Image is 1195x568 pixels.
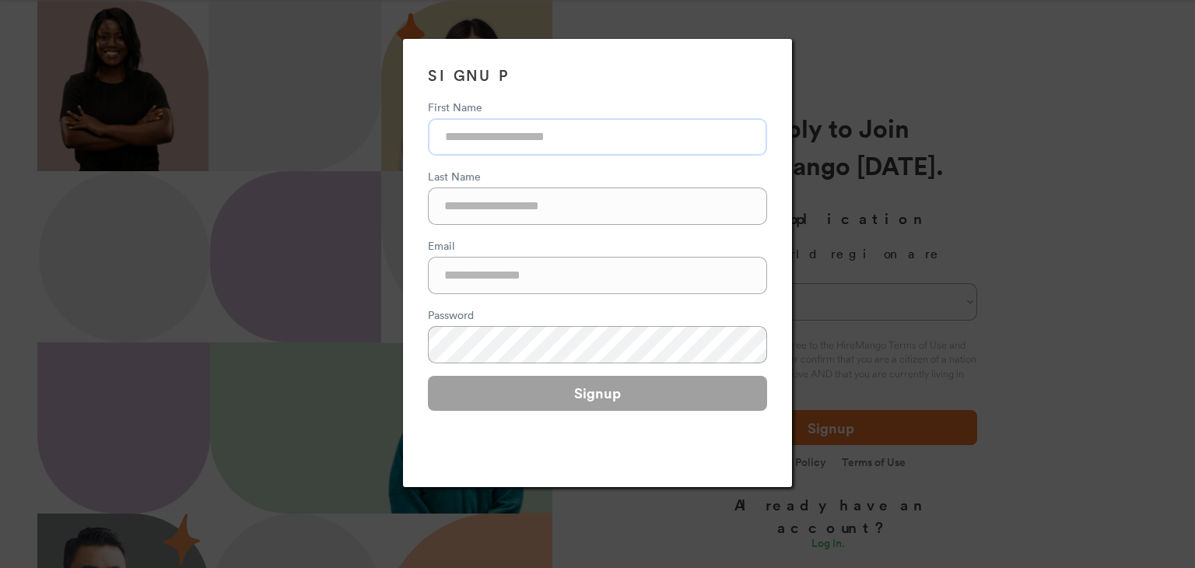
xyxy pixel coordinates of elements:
[428,237,767,254] div: Email
[428,168,767,184] div: Last Name
[428,307,767,323] div: Password
[428,99,767,115] div: First Name
[428,376,767,411] button: Signup
[428,64,767,86] h3: SIGNUP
